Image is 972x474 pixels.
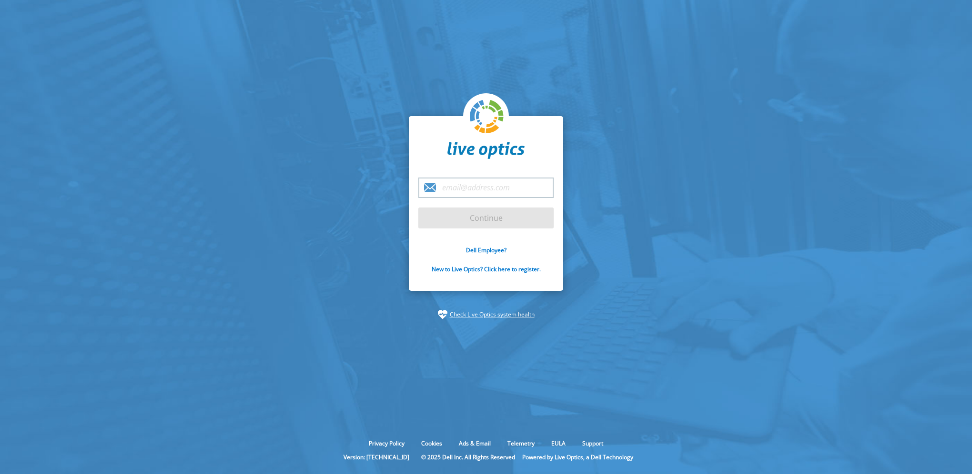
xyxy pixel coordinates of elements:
img: liveoptics-word.svg [447,142,525,159]
a: Dell Employee? [466,246,506,254]
a: Telemetry [500,439,542,447]
a: Privacy Policy [362,439,412,447]
input: email@address.com [418,178,554,198]
a: EULA [544,439,573,447]
a: Check Live Optics system health [450,310,535,319]
a: Support [575,439,610,447]
li: Powered by Live Optics, a Dell Technology [522,453,633,461]
li: © 2025 Dell Inc. All Rights Reserved [416,453,520,461]
a: New to Live Optics? Click here to register. [432,265,541,273]
li: Version: [TECHNICAL_ID] [339,453,414,461]
a: Cookies [414,439,449,447]
a: Ads & Email [452,439,498,447]
img: liveoptics-logo.svg [470,100,504,134]
img: status-check-icon.svg [438,310,447,319]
